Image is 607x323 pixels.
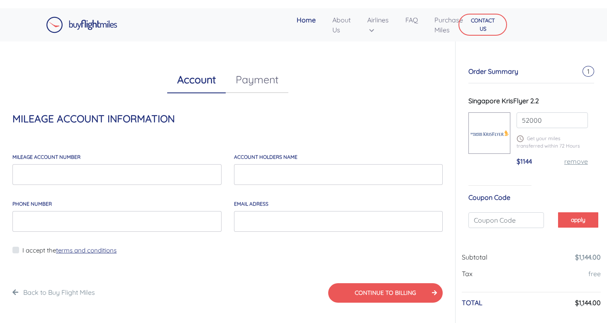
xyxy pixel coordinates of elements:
[588,270,601,278] a: free
[46,17,117,33] img: Buy Flight Miles Logo
[462,253,488,261] span: Subtotal
[468,212,544,228] input: Coupon Code
[46,15,117,35] a: Buy Flight Miles Logo
[293,12,319,28] a: Home
[558,212,598,228] button: apply
[329,12,354,38] a: About Us
[517,135,588,150] p: Get your miles transferred within 72 Hours
[517,157,532,165] span: $1144
[56,246,117,254] a: terms and conditions
[234,200,268,208] label: email adress
[234,153,297,161] label: account holders NAME
[575,253,601,261] a: $1,144.00
[469,124,510,142] img: Singapore-KrisFlyer.png
[575,299,601,307] h6: $1,144.00
[458,14,507,36] button: CONTACT US
[468,67,518,75] span: Order Summary
[328,283,443,303] button: CONTINUE TO BILLING
[564,157,588,165] a: remove
[468,97,539,105] span: Singapore KrisFlyer 2.2
[517,135,524,142] img: schedule.png
[468,193,510,202] span: Coupon Code
[364,12,392,38] a: Airlines
[167,66,226,93] a: Account
[462,299,483,307] h6: TOTAL
[226,66,288,93] a: Payment
[583,66,594,77] span: 1
[12,113,443,125] h4: MILEAGE ACCOUNT INFORMATION
[402,12,421,28] a: FAQ
[23,288,95,296] a: Back to Buy Flight Miles
[12,200,52,208] label: Phone Number
[12,153,80,161] label: MILEAGE account number
[431,12,466,38] a: Purchase Miles
[22,246,117,255] label: I accept the
[462,270,473,278] span: Tax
